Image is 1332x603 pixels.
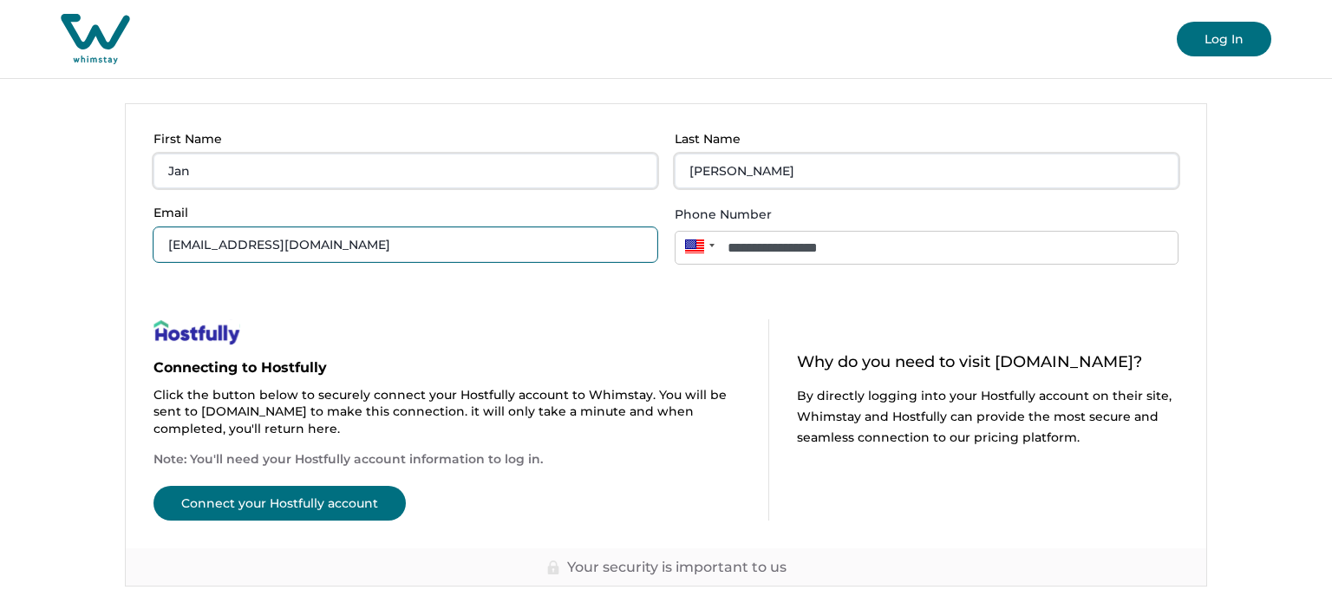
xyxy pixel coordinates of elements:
[61,14,130,64] img: Whimstay Host
[153,206,647,220] p: Email
[1177,22,1271,56] button: Log In
[675,132,1168,147] p: Last Name
[153,227,657,262] input: Enter email
[797,385,1179,448] p: By directly logging into your Hostfully account on their site, Whimstay and Hostfully can provide...
[153,154,657,188] input: Enter first name
[797,354,1179,371] p: Why do you need to visit [DOMAIN_NAME]?
[153,387,741,438] p: Click the button below to securely connect your Hostfully account to Whimstay. You will be sent t...
[567,559,787,576] p: Your security is important to us
[153,451,741,469] p: Note: You'll need your Hostfully account information to log in.
[153,486,406,521] button: Connect your Hostfully account
[675,206,1168,224] label: Phone Number
[153,359,741,377] p: Connecting to Hostfully
[153,319,240,345] img: help-page-image
[675,231,720,261] div: United States: + 1
[153,132,647,147] p: First Name
[675,154,1179,188] input: Enter last name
